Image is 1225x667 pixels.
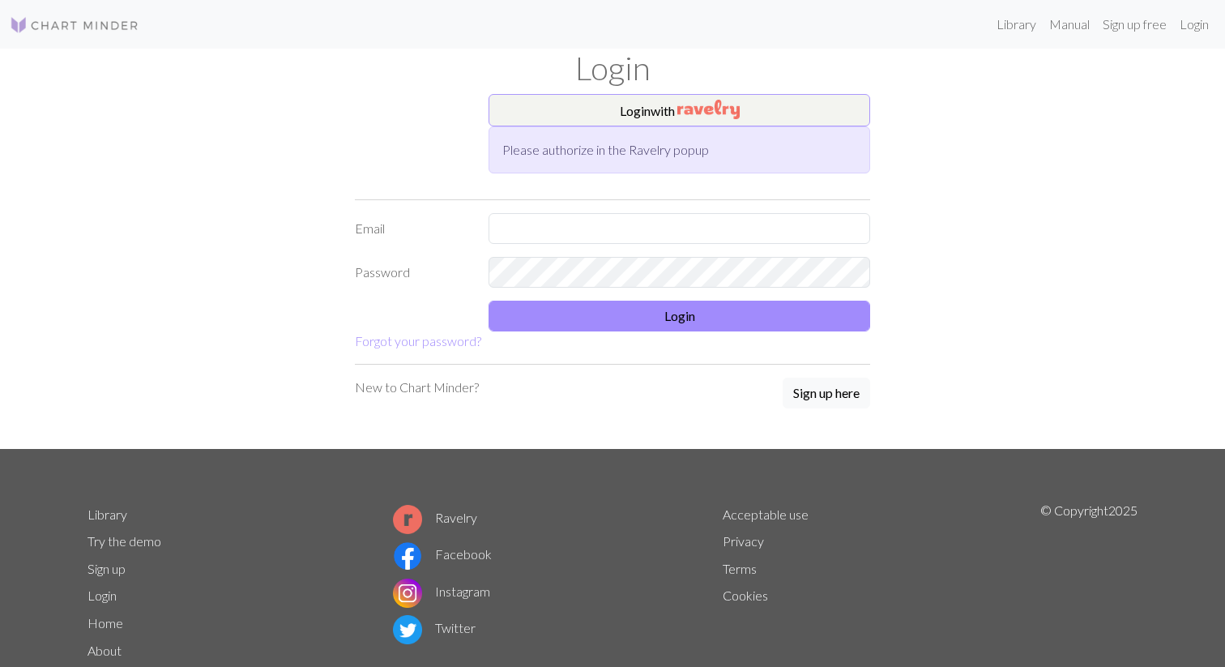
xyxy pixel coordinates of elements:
p: © Copyright 2025 [1040,501,1137,665]
a: Sign up free [1096,8,1173,41]
a: Login [1173,8,1215,41]
a: Sign up [87,561,126,576]
label: Email [345,213,479,244]
button: Login [489,301,870,331]
img: Twitter logo [393,615,422,644]
a: Sign up here [783,378,870,410]
a: About [87,643,122,658]
a: Privacy [723,533,764,549]
a: Acceptable use [723,507,809,522]
p: New to Chart Minder? [355,378,479,397]
img: Facebook logo [393,541,422,571]
a: Login [87,588,117,603]
a: Ravelry [393,510,477,525]
a: Library [87,507,127,522]
img: Instagram logo [393,579,422,608]
div: Please authorize in the Ravelry popup [489,126,870,173]
a: Manual [1043,8,1096,41]
button: Sign up here [783,378,870,408]
h1: Login [78,49,1147,88]
a: Cookies [723,588,768,603]
a: Library [990,8,1043,41]
a: Terms [723,561,757,576]
a: Forgot your password? [355,333,481,348]
img: Ravelry [677,100,740,119]
label: Password [345,257,479,288]
img: Ravelry logo [393,505,422,534]
a: Twitter [393,620,476,635]
img: Logo [10,15,139,35]
a: Facebook [393,546,492,562]
a: Instagram [393,584,490,599]
button: Loginwith [489,94,870,126]
a: Try the demo [87,533,161,549]
a: Home [87,615,123,631]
